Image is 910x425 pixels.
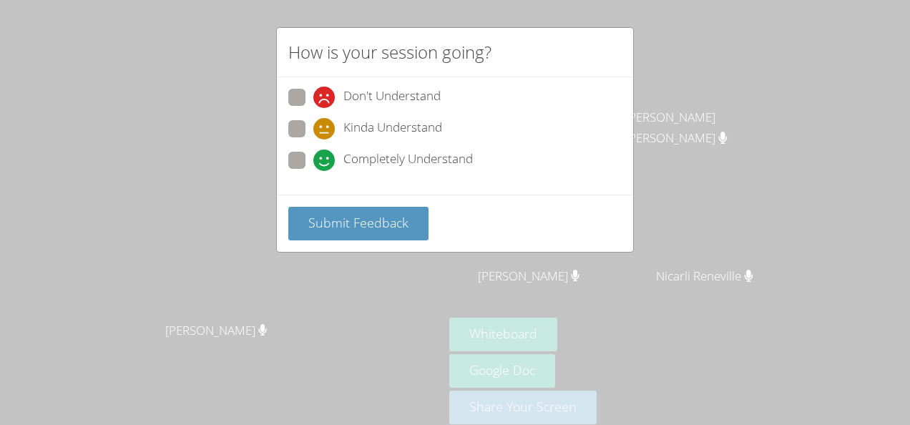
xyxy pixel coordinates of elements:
h2: How is your session going? [288,39,491,65]
button: Submit Feedback [288,207,429,240]
span: Submit Feedback [308,214,408,231]
span: Don't Understand [343,87,441,108]
span: Completely Understand [343,150,473,171]
span: Kinda Understand [343,118,442,140]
